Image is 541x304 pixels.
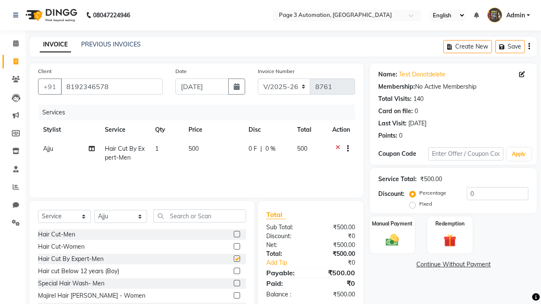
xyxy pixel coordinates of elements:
label: Manual Payment [372,220,413,228]
th: Qty [150,120,183,139]
input: Search or Scan [153,209,246,223]
a: INVOICE [40,37,71,52]
th: Total [292,120,327,139]
span: 1 [155,145,158,152]
div: ₹500.00 [311,268,361,278]
div: 0 [399,131,402,140]
div: Balance : [260,290,311,299]
div: Points: [378,131,397,140]
label: Fixed [419,200,432,208]
span: 0 F [249,144,257,153]
label: Client [38,68,52,75]
span: 0 % [265,144,276,153]
th: Service [100,120,150,139]
div: Membership: [378,82,415,91]
div: Discount: [260,232,311,241]
div: ₹500.00 [311,250,361,258]
input: Search by Name/Mobile/Email/Code [61,79,163,95]
div: Hair Cut By Expert-Men [38,255,104,263]
a: PREVIOUS INVOICES [81,41,141,48]
div: Total Visits: [378,95,412,103]
label: Percentage [419,189,446,197]
div: [DATE] [408,119,426,128]
div: Service Total: [378,175,417,184]
label: Redemption [435,220,464,228]
span: 500 [189,145,199,152]
div: Special Hair Wash- Men [38,279,104,288]
th: Price [183,120,243,139]
a: Continue Without Payment [372,260,535,269]
img: _gift.svg [440,233,461,249]
div: Majirel Hair [PERSON_NAME] - Women [38,291,145,300]
button: +91 [38,79,62,95]
div: Services [39,105,361,120]
img: logo [22,3,79,27]
img: Admin [487,8,502,22]
div: Paid: [260,278,311,288]
div: Hair cut Below 12 years (Boy) [38,267,119,276]
button: Create New [443,40,492,53]
div: ₹500.00 [311,290,361,299]
div: Card on file: [378,107,413,116]
img: _cash.svg [382,233,403,247]
span: Total [266,210,286,219]
span: | [260,144,262,153]
th: Action [327,120,355,139]
input: Enter Offer / Coupon Code [428,147,503,160]
div: Coupon Code [378,149,428,158]
div: Name: [378,70,397,79]
div: 0 [415,107,418,116]
div: Sub Total: [260,223,311,232]
span: Hair Cut By Expert-Men [105,145,145,161]
div: Hair Cut-Men [38,230,75,239]
b: 08047224946 [93,3,130,27]
div: ₹0 [311,232,361,241]
a: Add Tip [260,258,319,267]
div: ₹500.00 [420,175,442,184]
span: Admin [506,11,525,20]
div: ₹0 [311,278,361,288]
span: Ajju [43,145,53,152]
div: ₹500.00 [311,241,361,250]
div: Net: [260,241,311,250]
label: Invoice Number [258,68,295,75]
div: Hair Cut-Women [38,242,85,251]
div: No Active Membership [378,82,528,91]
button: Apply [507,148,531,160]
div: Total: [260,250,311,258]
div: Payable: [260,268,311,278]
div: 140 [413,95,424,103]
div: ₹0 [319,258,361,267]
div: Last Visit: [378,119,407,128]
span: 500 [297,145,307,152]
label: Date [175,68,187,75]
th: Disc [243,120,292,139]
a: Test Donotdelete [399,70,445,79]
div: Discount: [378,190,404,198]
button: Save [495,40,525,53]
div: ₹500.00 [311,223,361,232]
th: Stylist [38,120,100,139]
